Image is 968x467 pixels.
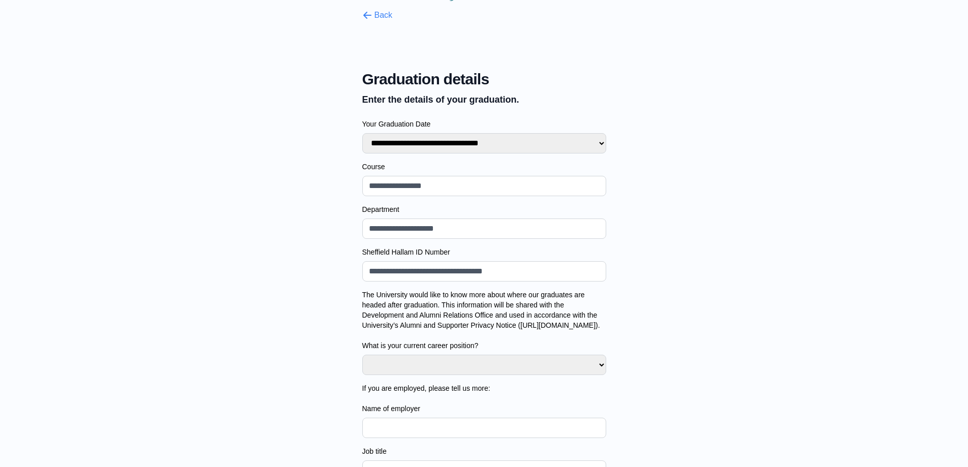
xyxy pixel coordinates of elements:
[362,70,606,88] span: Graduation details
[362,247,606,257] label: Sheffield Hallam ID Number
[362,383,606,414] label: If you are employed, please tell us more: Name of employer
[362,92,606,107] p: Enter the details of your graduation.
[362,446,606,456] label: Job title
[362,119,606,129] label: Your Graduation Date
[362,162,606,172] label: Course
[362,9,393,21] button: Back
[362,204,606,214] label: Department
[362,290,606,351] label: The University would like to know more about where our graduates are headed after graduation. Thi...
